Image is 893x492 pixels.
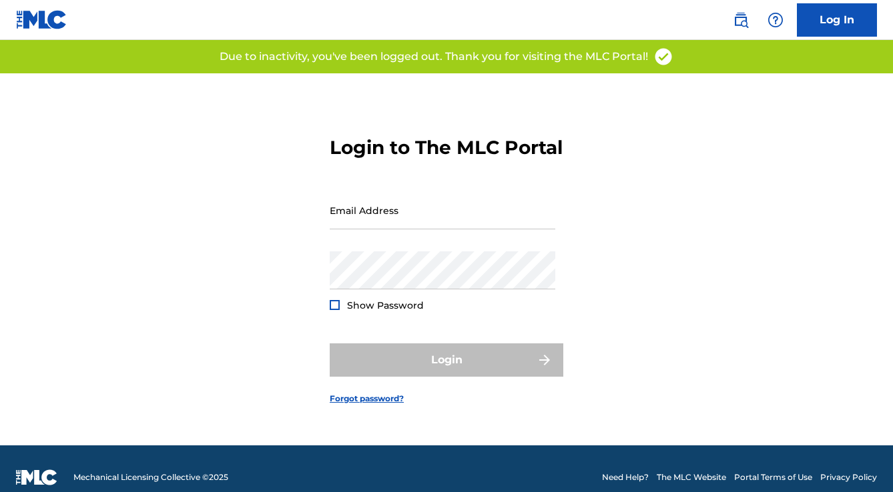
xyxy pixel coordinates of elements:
[657,471,726,483] a: The MLC Website
[16,10,67,29] img: MLC Logo
[347,299,424,311] span: Show Password
[820,471,877,483] a: Privacy Policy
[653,47,673,67] img: access
[73,471,228,483] span: Mechanical Licensing Collective © 2025
[220,49,648,65] p: Due to inactivity, you've been logged out. Thank you for visiting the MLC Portal!
[768,12,784,28] img: help
[734,471,812,483] a: Portal Terms of Use
[602,471,649,483] a: Need Help?
[16,469,57,485] img: logo
[330,136,563,159] h3: Login to The MLC Portal
[733,12,749,28] img: search
[762,7,789,33] div: Help
[797,3,877,37] a: Log In
[330,393,404,405] a: Forgot password?
[727,7,754,33] a: Public Search
[826,428,893,492] iframe: Chat Widget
